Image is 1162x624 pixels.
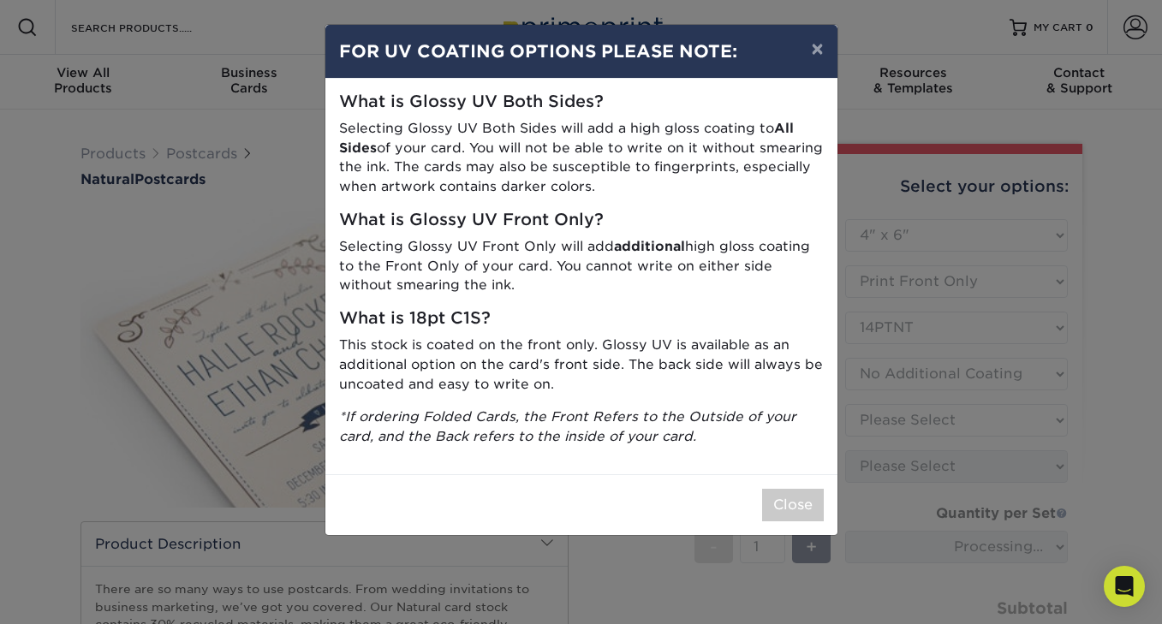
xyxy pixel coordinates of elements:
p: This stock is coated on the front only. Glossy UV is available as an additional option on the car... [339,336,824,394]
button: Close [762,489,824,521]
div: Open Intercom Messenger [1104,566,1145,607]
i: *If ordering Folded Cards, the Front Refers to the Outside of your card, and the Back refers to t... [339,408,796,444]
p: Selecting Glossy UV Both Sides will add a high gloss coating to of your card. You will not be abl... [339,119,824,197]
h5: What is Glossy UV Both Sides? [339,92,824,112]
p: Selecting Glossy UV Front Only will add high gloss coating to the Front Only of your card. You ca... [339,237,824,295]
h5: What is 18pt C1S? [339,309,824,329]
h4: FOR UV COATING OPTIONS PLEASE NOTE: [339,39,824,64]
h5: What is Glossy UV Front Only? [339,211,824,230]
button: × [797,25,837,73]
strong: additional [614,238,685,254]
strong: All Sides [339,120,794,156]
